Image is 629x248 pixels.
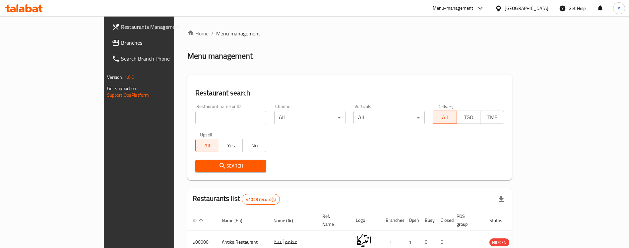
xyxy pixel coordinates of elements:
th: Logo [350,210,380,230]
span: Version: [107,73,123,81]
span: Name (Ar) [274,217,302,224]
a: Restaurants Management [106,19,209,35]
span: All [198,141,217,150]
h2: Menu management [187,51,253,61]
span: 1.0.0 [124,73,135,81]
span: Menu management [216,29,260,37]
input: Search for restaurant name or ID.. [195,111,267,124]
h2: Restaurant search [195,88,504,98]
span: Ref. Name [322,212,343,228]
li: / [211,29,214,37]
div: Total records count [242,194,280,205]
span: A [618,5,620,12]
span: Yes [222,141,240,150]
span: HIDDEN [489,239,509,246]
button: TGO [457,111,480,124]
button: Search [195,160,267,172]
span: TGO [460,113,478,122]
a: Support.OpsPlatform [107,91,149,99]
span: Search Branch Phone [121,55,204,63]
span: No [245,141,264,150]
span: Name (En) [222,217,251,224]
h2: Restaurants list [193,194,280,205]
button: All [433,111,457,124]
button: TMP [480,111,504,124]
span: All [436,113,454,122]
th: Open [404,210,419,230]
th: Closed [435,210,451,230]
button: Yes [219,139,243,152]
span: Status [489,217,511,224]
span: Search [201,162,261,170]
span: Branches [121,39,204,47]
span: ID [193,217,205,224]
div: [GEOGRAPHIC_DATA] [505,5,548,12]
div: Export file [493,191,509,207]
a: Search Branch Phone [106,51,209,67]
span: Get support on: [107,84,138,93]
div: All [353,111,425,124]
nav: breadcrumb [187,29,512,37]
a: Branches [106,35,209,51]
div: Menu-management [433,4,473,12]
th: Branches [380,210,404,230]
span: POS group [457,212,476,228]
label: Delivery [437,104,454,109]
span: Restaurants Management [121,23,204,31]
label: Upsell [200,132,212,137]
th: Busy [419,210,435,230]
button: No [242,139,266,152]
span: 41023 record(s) [242,196,280,203]
button: All [195,139,219,152]
div: All [274,111,346,124]
span: TMP [483,113,501,122]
